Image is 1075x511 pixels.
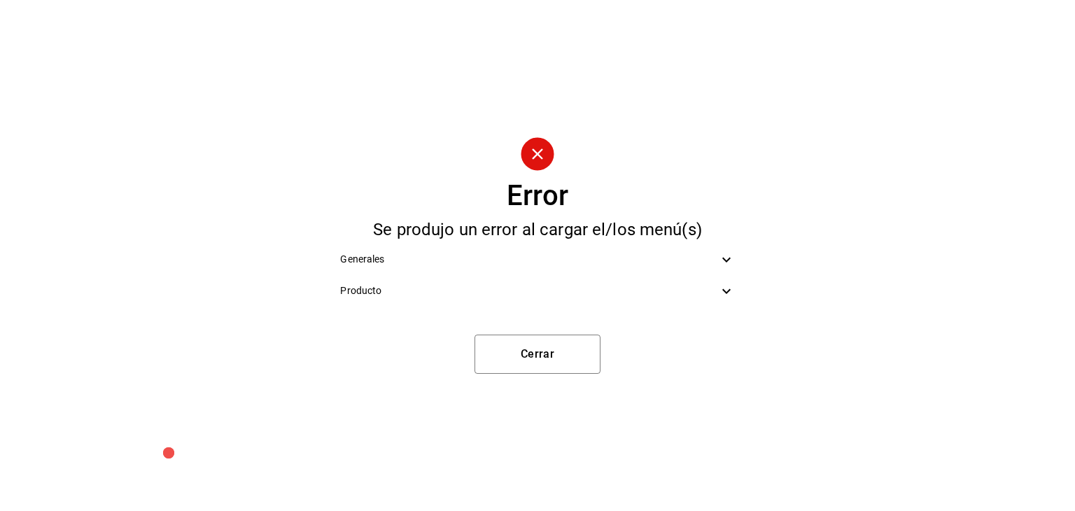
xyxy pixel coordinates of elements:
div: Producto [329,275,745,307]
div: Error [507,182,568,210]
div: Generales [329,244,745,275]
span: Producto [340,283,717,298]
div: Se produjo un error al cargar el/los menú(s) [329,221,745,238]
button: Cerrar [475,335,600,374]
span: Generales [340,252,717,267]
